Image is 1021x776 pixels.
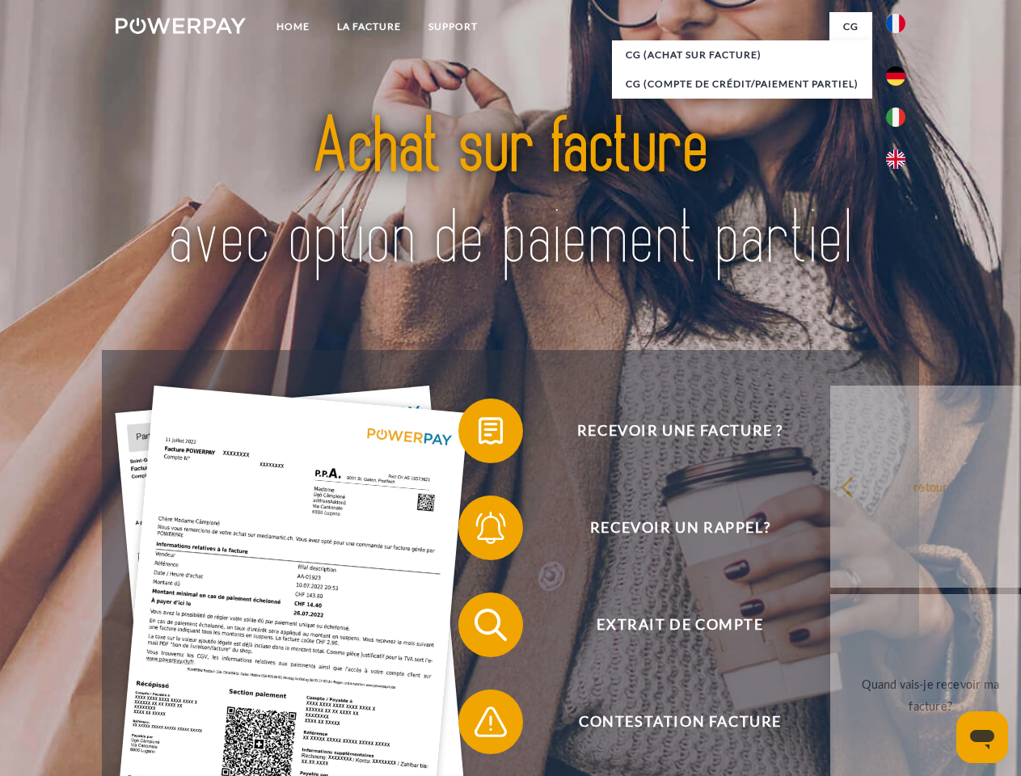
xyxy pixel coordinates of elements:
[458,690,879,754] button: Contestation Facture
[458,399,879,463] button: Recevoir une facture ?
[458,593,879,657] button: Extrait de compte
[470,411,511,451] img: qb_bill.svg
[886,108,905,127] img: it
[886,150,905,169] img: en
[482,690,878,754] span: Contestation Facture
[482,496,878,560] span: Recevoir un rappel?
[886,66,905,86] img: de
[612,40,872,70] a: CG (achat sur facture)
[612,70,872,99] a: CG (Compte de crédit/paiement partiel)
[482,399,878,463] span: Recevoir une facture ?
[886,14,905,33] img: fr
[470,702,511,742] img: qb_warning.svg
[323,12,415,41] a: LA FACTURE
[956,711,1008,763] iframe: Bouton de lancement de la fenêtre de messagerie
[458,496,879,560] button: Recevoir un rappel?
[415,12,492,41] a: Support
[470,508,511,548] img: qb_bell.svg
[263,12,323,41] a: Home
[482,593,878,657] span: Extrait de compte
[154,78,867,310] img: title-powerpay_fr.svg
[470,605,511,645] img: qb_search.svg
[116,18,246,34] img: logo-powerpay-white.svg
[829,12,872,41] a: CG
